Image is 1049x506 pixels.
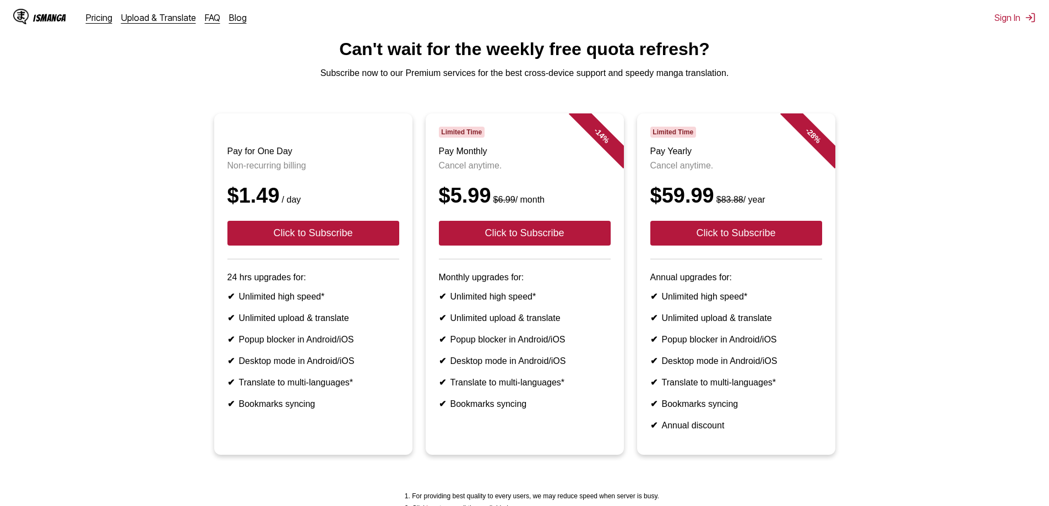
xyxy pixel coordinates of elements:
[227,292,235,301] b: ✔
[650,399,657,409] b: ✔
[650,313,822,323] li: Unlimited upload & translate
[439,313,611,323] li: Unlimited upload & translate
[439,313,446,323] b: ✔
[439,221,611,246] button: Click to Subscribe
[714,195,765,204] small: / year
[716,195,743,204] s: $83.88
[650,146,822,156] h3: Pay Yearly
[9,68,1040,78] p: Subscribe now to our Premium services for the best cross-device support and speedy manga translat...
[650,335,657,344] b: ✔
[650,356,657,366] b: ✔
[994,12,1036,23] button: Sign In
[650,378,657,387] b: ✔
[439,273,611,282] p: Monthly upgrades for:
[439,356,611,366] li: Desktop mode in Android/iOS
[650,313,657,323] b: ✔
[229,12,247,23] a: Blog
[650,356,822,366] li: Desktop mode in Android/iOS
[439,334,611,345] li: Popup blocker in Android/iOS
[439,378,446,387] b: ✔
[650,184,822,208] div: $59.99
[227,399,235,409] b: ✔
[650,221,822,246] button: Click to Subscribe
[227,313,399,323] li: Unlimited upload & translate
[650,161,822,171] p: Cancel anytime.
[205,12,220,23] a: FAQ
[227,378,235,387] b: ✔
[439,356,446,366] b: ✔
[227,184,399,208] div: $1.49
[568,102,634,168] div: - 14 %
[439,292,446,301] b: ✔
[439,161,611,171] p: Cancel anytime.
[1025,12,1036,23] img: Sign out
[227,291,399,302] li: Unlimited high speed*
[227,335,235,344] b: ✔
[227,313,235,323] b: ✔
[650,399,822,409] li: Bookmarks syncing
[650,292,657,301] b: ✔
[650,420,822,431] li: Annual discount
[439,335,446,344] b: ✔
[227,399,399,409] li: Bookmarks syncing
[439,146,611,156] h3: Pay Monthly
[650,273,822,282] p: Annual upgrades for:
[13,9,29,24] img: IsManga Logo
[780,102,846,168] div: - 28 %
[121,12,196,23] a: Upload & Translate
[650,291,822,302] li: Unlimited high speed*
[227,377,399,388] li: Translate to multi-languages*
[412,492,659,500] li: For providing best quality to every users, we may reduce speed when server is busy.
[227,273,399,282] p: 24 hrs upgrades for:
[227,356,399,366] li: Desktop mode in Android/iOS
[439,399,611,409] li: Bookmarks syncing
[227,356,235,366] b: ✔
[439,184,611,208] div: $5.99
[280,195,301,204] small: / day
[439,291,611,302] li: Unlimited high speed*
[650,334,822,345] li: Popup blocker in Android/iOS
[227,221,399,246] button: Click to Subscribe
[9,39,1040,59] h1: Can't wait for the weekly free quota refresh?
[227,161,399,171] p: Non-recurring billing
[493,195,515,204] s: $6.99
[439,127,485,138] span: Limited Time
[439,377,611,388] li: Translate to multi-languages*
[13,9,86,26] a: IsManga LogoIsManga
[86,12,112,23] a: Pricing
[227,146,399,156] h3: Pay for One Day
[33,13,66,23] div: IsManga
[650,421,657,430] b: ✔
[650,377,822,388] li: Translate to multi-languages*
[491,195,545,204] small: / month
[439,399,446,409] b: ✔
[650,127,696,138] span: Limited Time
[227,334,399,345] li: Popup blocker in Android/iOS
